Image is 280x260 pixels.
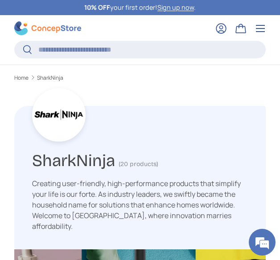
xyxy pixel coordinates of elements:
[84,3,110,12] strong: 10% OFF
[157,3,194,12] a: Sign up now
[14,74,266,82] nav: Breadcrumbs
[84,3,196,12] p: your first order! .
[37,75,63,81] a: SharkNinja
[4,169,170,200] textarea: Type your message and hit 'Enter'
[46,50,150,61] div: Chat with us now
[52,75,123,165] span: We're online!
[32,147,115,171] h1: SharkNinja
[119,160,158,168] span: (20 products)
[146,4,168,26] div: Minimize live chat window
[14,75,29,81] a: Home
[14,21,81,35] img: ConcepStore
[32,178,248,232] div: Creating user-friendly, high-performance products that simplify your life is our forte. As indust...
